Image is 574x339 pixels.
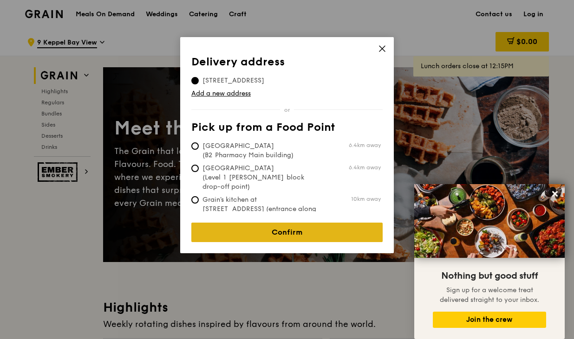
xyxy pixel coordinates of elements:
span: Nothing but good stuff [441,270,538,281]
span: 6.4km away [349,164,381,171]
input: [STREET_ADDRESS] [191,77,199,84]
span: [GEOGRAPHIC_DATA] (Level 1 [PERSON_NAME] block drop-off point) [191,164,330,192]
th: Delivery address [191,56,383,72]
th: Pick up from a Food Point [191,121,383,138]
img: DSC07876-Edit02-Large.jpeg [414,184,565,258]
span: 6.4km away [349,141,381,149]
a: Add a new address [191,89,383,98]
button: Join the crew [433,312,546,328]
button: Close [548,186,562,201]
span: Grain's kitchen at [STREET_ADDRESS] (entrance along [PERSON_NAME][GEOGRAPHIC_DATA]) [191,195,330,232]
span: 10km away [351,195,381,203]
input: Grain's kitchen at [STREET_ADDRESS] (entrance along [PERSON_NAME][GEOGRAPHIC_DATA])10km away [191,196,199,204]
input: [GEOGRAPHIC_DATA] (B2 Pharmacy Main building)6.4km away [191,142,199,150]
span: [STREET_ADDRESS] [191,76,275,85]
input: [GEOGRAPHIC_DATA] (Level 1 [PERSON_NAME] block drop-off point)6.4km away [191,165,199,172]
span: Sign up for a welcome treat delivered straight to your inbox. [440,286,539,304]
a: Confirm [191,223,383,242]
span: [GEOGRAPHIC_DATA] (B2 Pharmacy Main building) [191,141,330,160]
